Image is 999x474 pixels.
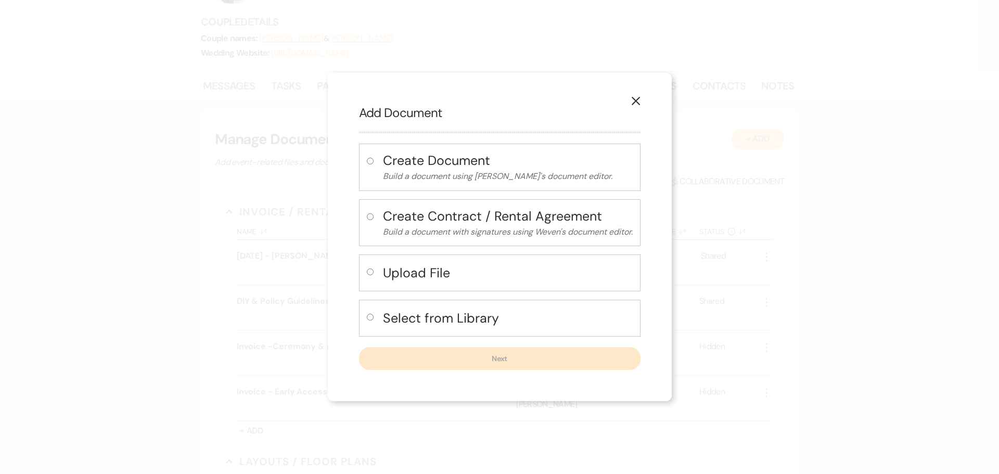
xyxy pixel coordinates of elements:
h4: Upload File [383,264,633,282]
h4: Create Contract / Rental Agreement [383,207,633,225]
p: Build a document using [PERSON_NAME]'s document editor. [383,170,633,183]
button: Next [359,347,641,370]
button: Create DocumentBuild a document using [PERSON_NAME]'s document editor. [383,151,633,183]
button: Create Contract / Rental AgreementBuild a document with signatures using Weven's document editor. [383,207,633,239]
h4: Create Document [383,151,633,170]
p: Build a document with signatures using Weven's document editor. [383,225,633,239]
button: Upload File [383,262,633,284]
button: Select from Library [383,308,633,329]
h2: Add Document [359,104,641,122]
h4: Select from Library [383,309,633,327]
